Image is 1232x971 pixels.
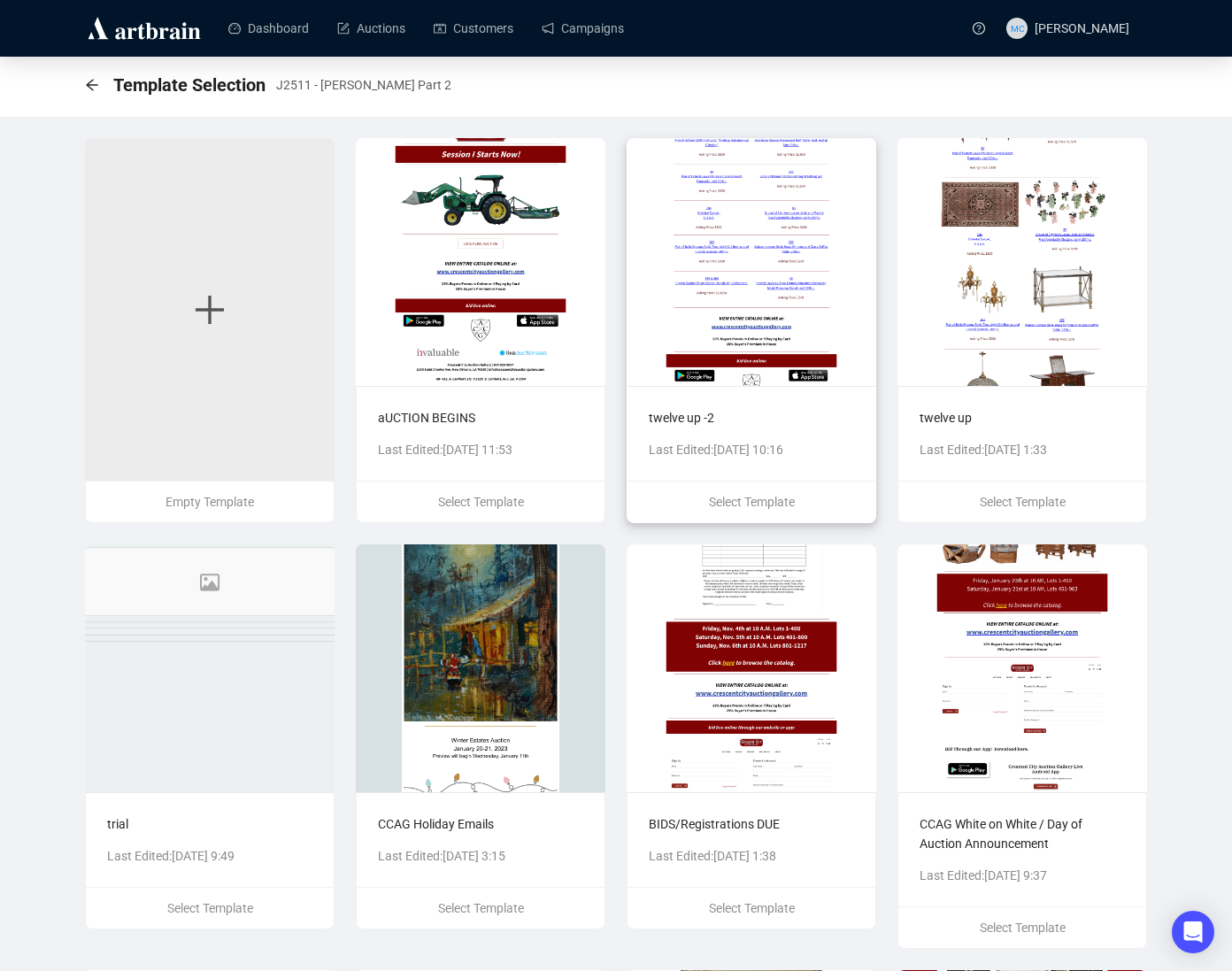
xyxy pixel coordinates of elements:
[192,292,227,328] span: plus
[980,921,1066,935] span: Select Template
[920,440,1125,459] p: Last Edited: [DATE] 1:33
[438,901,524,915] span: Select Template
[85,78,99,93] div: back
[627,138,876,386] img: 68c4392f32d6b2515ae53147
[378,846,583,866] p: Last Edited: [DATE] 3:15
[166,495,254,509] span: Empty Template
[920,408,1125,428] p: twelve up
[337,5,405,51] a: Auctions
[107,846,312,866] p: Last Edited: [DATE] 9:49
[649,846,854,866] p: Last Edited: [DATE] 1:38
[107,814,312,834] p: trial
[920,814,1125,853] p: CCAG White on White / Day of Auction Announcement
[1172,911,1214,953] div: Open Intercom Messenger
[276,75,451,95] span: J2511 - Jaeger Part 2
[378,814,583,834] p: CCAG Holiday Emails
[897,138,1147,386] img: 687e88105e58fbb732d1b720
[85,14,204,42] img: logo
[973,22,985,35] span: question-circle
[356,138,605,386] img: 68c996083b8dc894628f534c
[434,5,513,51] a: Customers
[1010,20,1023,35] span: MC
[356,544,605,792] img: 63fdb734d869cb90a86ae2ca
[897,544,1147,792] img: 650466f24d8a4db0e0a61ca0
[709,495,795,509] span: Select Template
[542,5,624,51] a: Campaigns
[920,866,1125,885] p: Last Edited: [DATE] 9:37
[85,78,99,92] span: arrow-left
[627,544,876,792] img: 63fdb734d869cb90a86ae2ba
[1035,21,1129,35] span: [PERSON_NAME]
[649,408,854,428] p: twelve up -2
[980,495,1066,509] span: Select Template
[378,440,583,459] p: Last Edited: [DATE] 11:53
[228,5,309,51] a: Dashboard
[113,71,266,99] span: Template Selection
[438,495,524,509] span: Select Template
[85,544,335,792] img: 6862a40ef8eef97542974b33
[649,440,854,459] p: Last Edited: [DATE] 10:16
[167,901,253,915] span: Select Template
[378,408,583,428] p: aUCTION BEGINS
[649,814,854,834] p: BIDS/Registrations DUE
[709,901,795,915] span: Select Template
